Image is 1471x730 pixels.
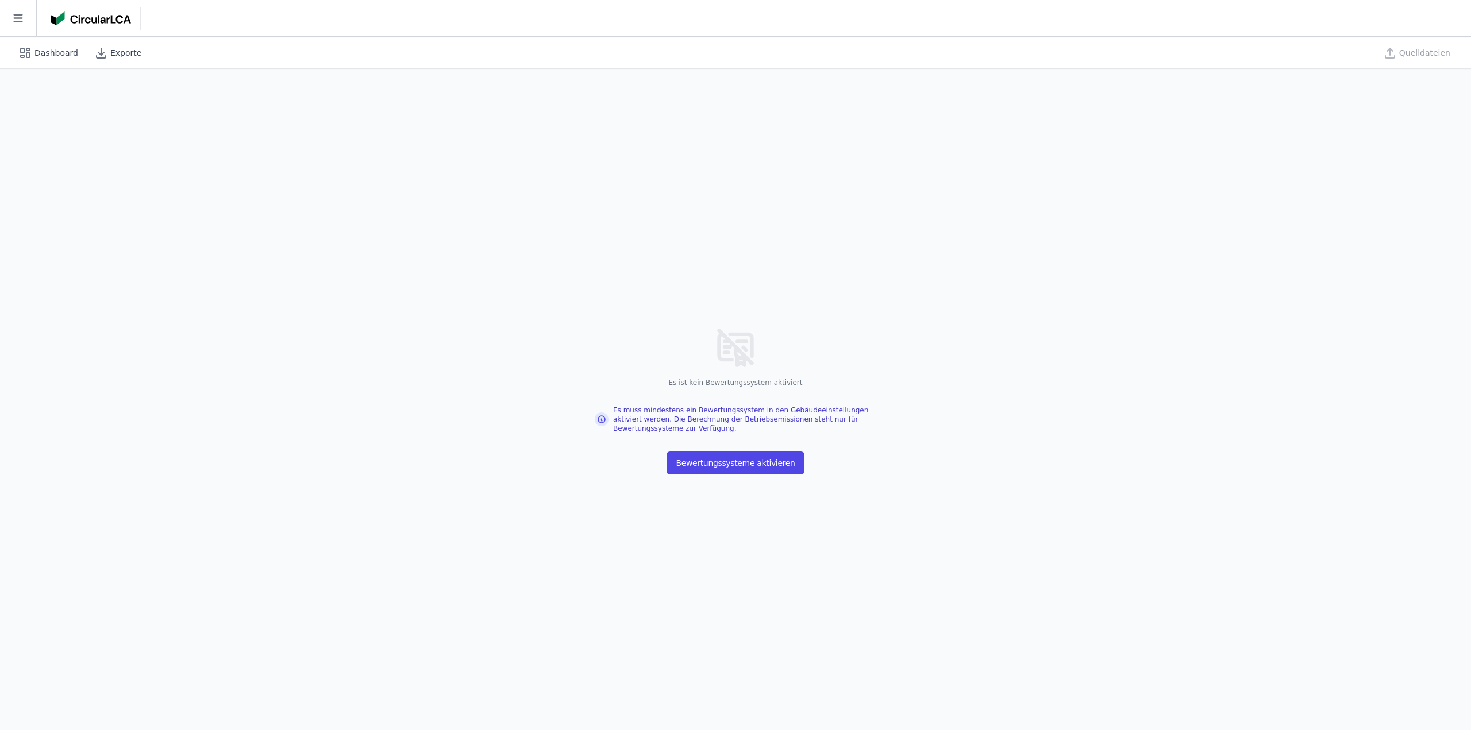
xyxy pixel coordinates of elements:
div: Es muss mindestens ein Bewertungssystem in den Gebäudeeinstellungen aktiviert werden. Die Berechn... [595,405,876,433]
button: Bewertungssysteme aktivieren [667,451,804,474]
span: Exporte [110,47,141,59]
span: Es ist kein Bewertungssystem aktiviert [669,378,803,387]
span: Dashboard [34,47,78,59]
img: Concular [51,11,131,25]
